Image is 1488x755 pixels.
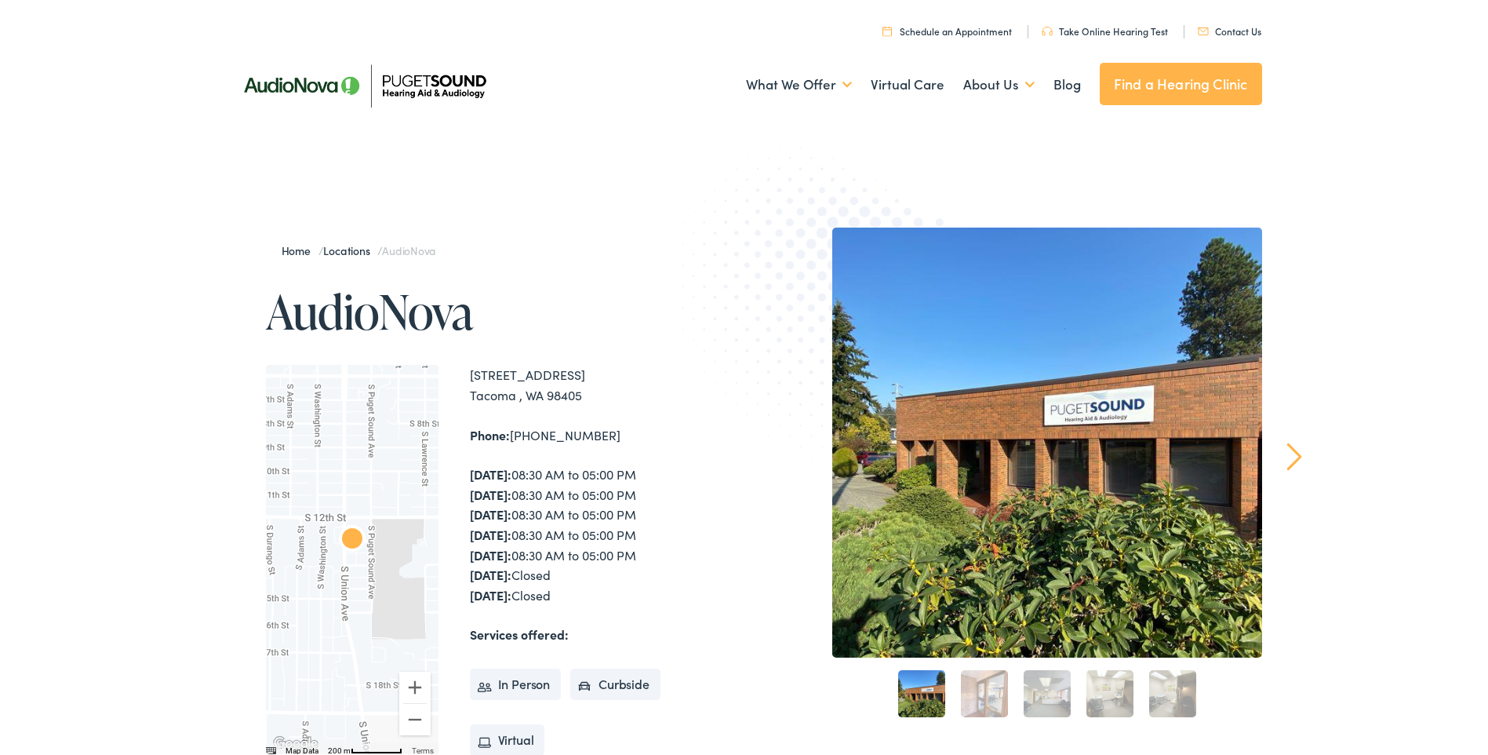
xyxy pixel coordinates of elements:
[333,522,371,560] div: AudioNova
[266,286,744,337] h1: AudioNova
[871,56,944,114] a: Virtual Care
[399,672,431,703] button: Zoom in
[1286,443,1301,471] a: Next
[470,669,562,700] li: In Person
[470,505,511,523] strong: [DATE]:
[470,546,511,564] strong: [DATE]:
[470,465,744,605] div: 08:30 AM to 05:00 PM 08:30 AM to 05:00 PM 08:30 AM to 05:00 PM 08:30 AM to 05:00 PM 08:30 AM to 0...
[323,743,407,754] button: Map Scale: 200 m per 62 pixels
[470,365,744,405] div: [STREET_ADDRESS] Tacoma , WA 98405
[282,243,318,258] a: Home
[470,425,744,446] div: [PHONE_NUMBER]
[470,486,511,503] strong: [DATE]:
[961,670,1008,717] a: 2
[470,566,511,583] strong: [DATE]:
[898,670,945,717] a: 1
[470,626,569,643] strong: Services offered:
[1198,24,1261,38] a: Contact Us
[412,746,434,755] a: Terms (opens in new tab)
[270,734,322,754] img: Google
[1042,27,1053,36] img: utility icon
[1149,670,1196,717] a: 5
[470,526,511,543] strong: [DATE]:
[1042,24,1168,38] a: Take Online Hearing Test
[746,56,852,114] a: What We Offer
[399,704,431,735] button: Zoom out
[570,669,660,700] li: Curbside
[470,465,511,483] strong: [DATE]:
[470,426,510,443] strong: Phone:
[1053,56,1081,114] a: Blog
[470,586,511,604] strong: [DATE]:
[963,56,1035,114] a: About Us
[1198,27,1209,35] img: utility icon
[282,243,436,258] span: / /
[882,24,1012,38] a: Schedule an Appointment
[328,746,351,755] span: 200 m
[323,243,377,258] a: Locations
[1024,670,1071,717] a: 3
[1100,63,1262,105] a: Find a Hearing Clinic
[1086,670,1133,717] a: 4
[382,243,435,258] span: AudioNova
[270,734,322,754] a: Open this area in Google Maps (opens a new window)
[882,26,892,36] img: utility icon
